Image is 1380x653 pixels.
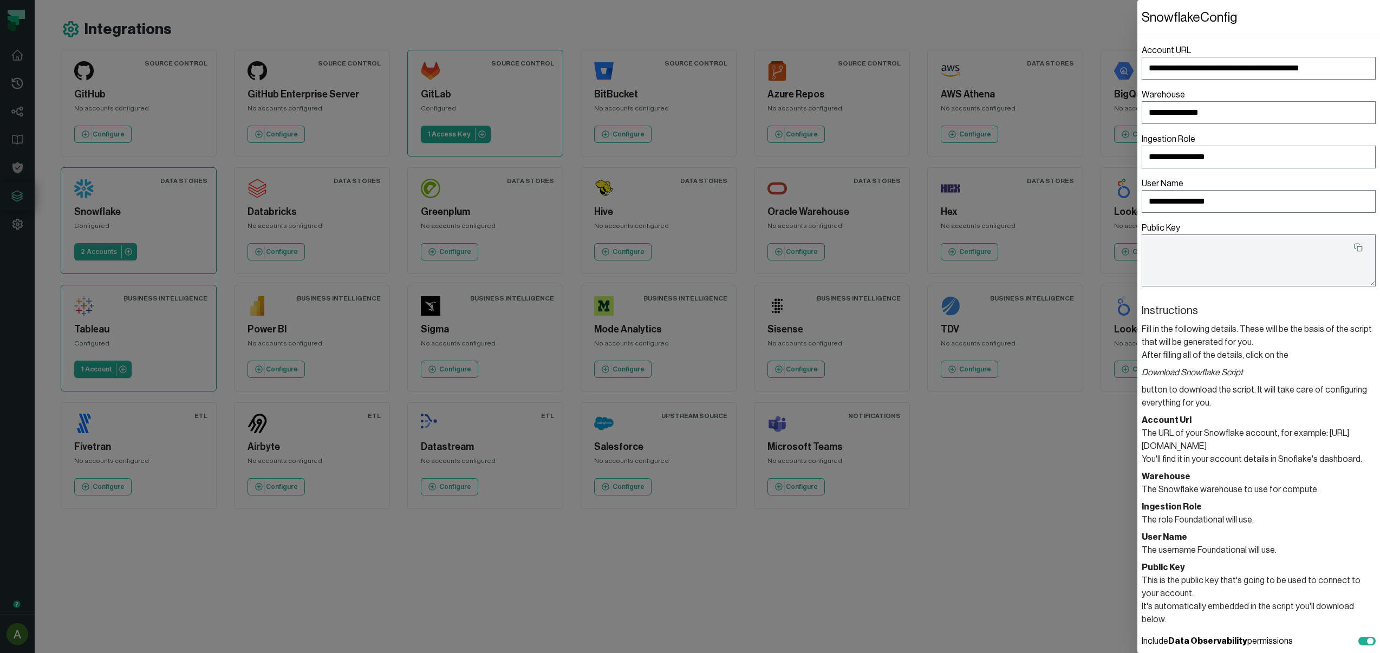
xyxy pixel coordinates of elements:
[1142,531,1376,544] header: User Name
[1142,221,1376,290] label: Public Key
[1142,101,1376,124] input: Warehouse
[1168,637,1247,645] b: Data Observability
[1142,88,1376,124] label: Warehouse
[1142,190,1376,213] input: User Name
[1142,561,1376,574] header: Public Key
[1142,561,1376,626] section: This is the public key that's going to be used to connect to your account. It's automatically emb...
[1142,500,1376,513] header: Ingestion Role
[1142,133,1376,168] label: Ingestion Role
[1142,366,1376,379] i: Download Snowflake Script
[1142,470,1376,483] header: Warehouse
[1142,234,1376,286] textarea: Public Key
[1142,146,1376,168] input: Ingestion Role
[1142,470,1376,496] section: The Snowflake warehouse to use for compute.
[1142,44,1376,80] label: Account URL
[1142,500,1376,526] section: The role Foundational will use.
[1142,177,1376,213] label: User Name
[1142,635,1293,648] span: Include permissions
[1142,303,1376,318] header: Instructions
[1142,303,1376,626] section: Fill in the following details. These will be the basis of the script that will be generated for y...
[1142,531,1376,557] section: The username Foundational will use.
[1142,414,1376,427] header: Account Url
[1142,57,1376,80] input: Account URL
[1142,414,1376,466] section: The URL of your Snowflake account, for example: [URL][DOMAIN_NAME] You'll find it in your account...
[1350,239,1367,256] button: Public Key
